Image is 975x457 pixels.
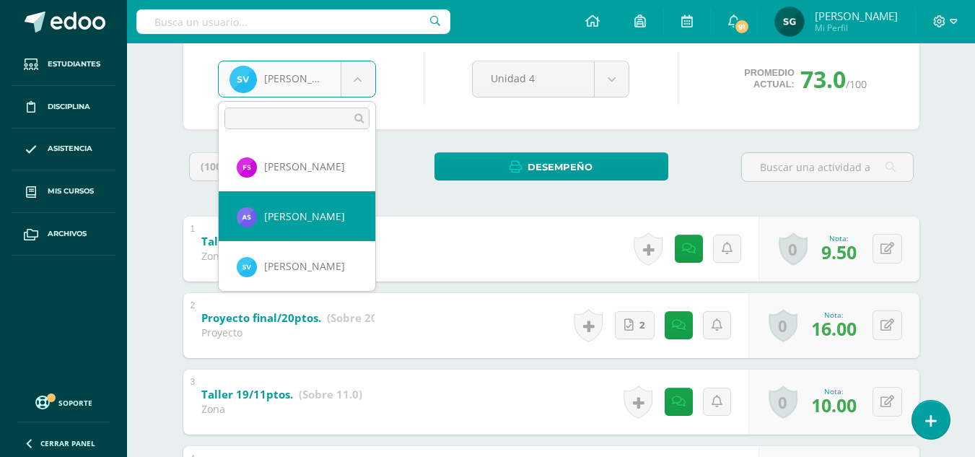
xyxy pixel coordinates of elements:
[264,259,345,273] span: [PERSON_NAME]
[264,209,345,223] span: [PERSON_NAME]
[237,257,257,277] img: e6bc53ec31a9fbce0c0871a74174aa83.png
[264,160,345,173] span: [PERSON_NAME]
[237,157,257,178] img: fed002eb0b2ce745e1331c2adff17a72.png
[237,207,257,227] img: f2665794e92abfd3f3a2b6ba9312c11c.png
